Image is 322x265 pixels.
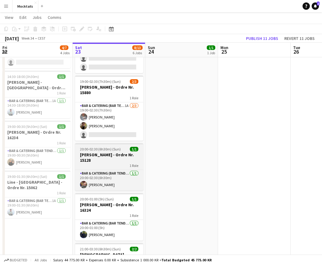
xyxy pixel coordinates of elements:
[80,247,121,251] span: 21:00-03:30 (6h30m) (Sun)
[2,197,71,218] app-card-role: Bar & Catering (Bar Tender)1A1/119:00-01:30 (6h30m)[PERSON_NAME]
[207,51,215,55] div: 1 Job
[130,213,138,218] span: 1 Role
[12,0,38,12] button: Mocktails
[7,74,39,79] span: 14:30-18:00 (3h30m)
[133,51,142,55] div: 6 Jobs
[57,141,66,145] span: 1 Role
[130,247,138,251] span: 2/2
[130,96,138,100] span: 1 Role
[57,124,66,129] span: 1/1
[75,193,143,241] app-job-card: 20:00-01:00 (5h) (Sun)1/1[PERSON_NAME] - Ordre Nr. 163241 RoleBar & Catering (Bar Tender)1/120:00...
[312,2,319,10] a: 1
[75,84,143,95] h3: [PERSON_NAME] - Ordre Nr. 15880
[80,79,121,84] span: 19:00-02:30 (7h30m) (Sun)
[10,258,27,262] span: Budgeted
[57,174,66,179] span: 1/1
[2,13,16,21] a: View
[60,51,70,55] div: 4 Jobs
[75,170,143,191] app-card-role: Bar & Catering (Bar Tender)1/120:00-02:30 (6h30m)[PERSON_NAME]
[148,45,155,50] span: Sun
[244,34,281,42] button: Publish 11 jobs
[2,171,71,218] app-job-card: 19:00-01:30 (6h30m) (Sat)1/1Line - [GEOGRAPHIC_DATA] - Ordre Nr. 150621 RoleBar & Catering (Bar T...
[3,257,28,263] button: Budgeted
[17,13,29,21] a: Edit
[220,48,228,55] span: 25
[74,48,82,55] span: 23
[33,258,48,262] span: All jobs
[75,202,143,213] h3: [PERSON_NAME] - Ordre Nr. 16324
[80,197,114,201] span: 20:00-01:00 (5h) (Sun)
[132,45,143,50] span: 8/13
[2,147,71,168] app-card-role: Bar & Catering (Bar Tender)1/119:00-00:30 (5h30m)[PERSON_NAME]
[2,121,71,168] app-job-card: 19:00-00:30 (5h30m) (Sat)1/1[PERSON_NAME] - Ordre Nr. 162341 RoleBar & Catering (Bar Tender)1/119...
[19,15,26,20] span: Edit
[2,45,7,50] span: Fri
[292,48,300,55] span: 26
[75,45,82,50] span: Sat
[38,36,46,41] div: CEST
[2,129,71,140] h3: [PERSON_NAME] - Ordre Nr. 16234
[2,71,71,118] app-job-card: 14:30-18:00 (3h30m)1/1[PERSON_NAME] - [GEOGRAPHIC_DATA] - Ordre Nr. 158891 RoleBar & Catering (Ba...
[293,45,300,50] span: Tue
[60,45,68,50] span: 4/7
[207,45,215,50] span: 1/1
[220,45,228,50] span: Mon
[45,13,64,21] a: Comms
[317,2,320,5] span: 1
[130,79,138,84] span: 2/3
[33,15,42,20] span: Jobs
[75,76,143,141] app-job-card: 19:00-02:30 (7h30m) (Sun)2/3[PERSON_NAME] - Ordre Nr. 158801 RoleBar & Catering (Bar Tender)1A2/3...
[75,252,143,263] h3: [DEMOGRAPHIC_DATA] - Svendborg - Ordre Nr. 12836
[130,163,138,168] span: 1 Role
[2,79,71,90] h3: [PERSON_NAME] - [GEOGRAPHIC_DATA] - Ordre Nr. 15889
[147,48,155,55] span: 24
[5,15,13,20] span: View
[57,191,66,195] span: 1 Role
[130,197,138,201] span: 1/1
[57,74,66,79] span: 1/1
[57,91,66,95] span: 1 Role
[30,13,44,21] a: Jobs
[75,102,143,141] app-card-role: Bar & Catering (Bar Tender)1A2/319:00-02:30 (7h30m)[PERSON_NAME][PERSON_NAME]
[80,147,121,151] span: 20:00-02:30 (6h30m) (Sun)
[7,124,47,129] span: 19:00-00:30 (5h30m) (Sat)
[7,174,47,179] span: 19:00-01:30 (6h30m) (Sat)
[75,152,143,163] h3: [PERSON_NAME] - Ordre Nr. 15128
[75,220,143,241] app-card-role: Bar & Catering (Bar Tender)1/120:00-01:00 (5h)[PERSON_NAME]
[75,143,143,191] app-job-card: 20:00-02:30 (6h30m) (Sun)1/1[PERSON_NAME] - Ordre Nr. 151281 RoleBar & Catering (Bar Tender)1/120...
[2,97,71,118] app-card-role: Bar & Catering (Bar Tender)1A1/114:30-18:00 (3h30m)[PERSON_NAME]
[48,15,61,20] span: Comms
[2,48,7,55] span: 22
[2,179,71,190] h3: Line - [GEOGRAPHIC_DATA] - Ordre Nr. 15062
[130,147,138,151] span: 1/1
[53,258,212,262] div: Salary 44 775.00 KR + Expenses 0.00 KR + Subsistence 1 000.00 KR =
[282,34,317,42] button: Revert 11 jobs
[20,36,35,41] span: Week 34
[161,258,212,262] span: Total Budgeted 45 775.00 KR
[5,35,19,41] div: [DATE]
